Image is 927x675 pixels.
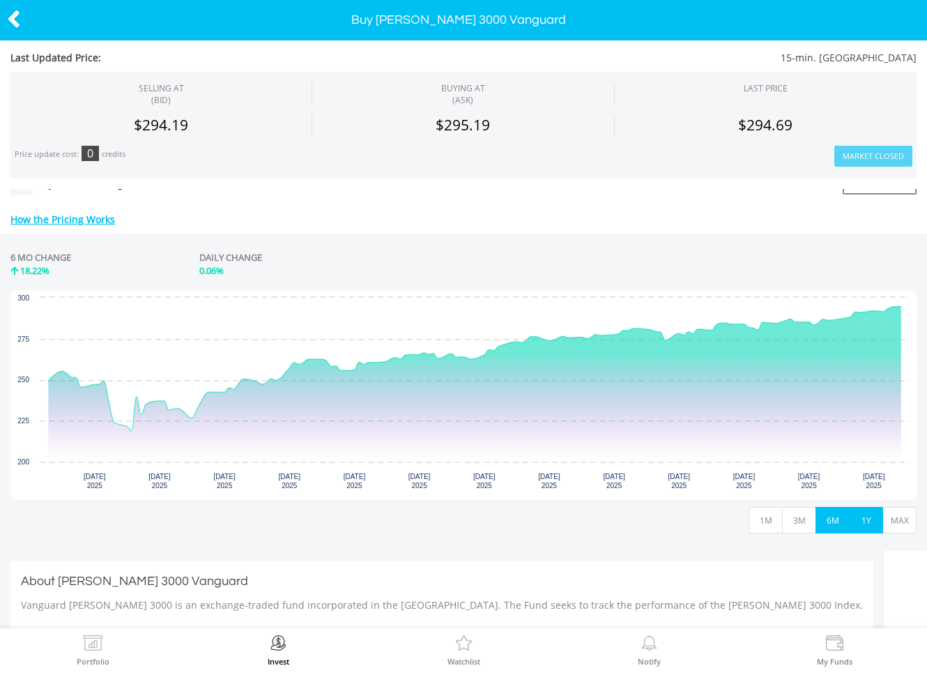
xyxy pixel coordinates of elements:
[10,291,917,500] div: Chart. Highcharts interactive chart.
[817,635,852,665] a: My Funds
[388,51,917,65] span: 15-min. [GEOGRAPHIC_DATA]
[782,507,816,533] button: 3M
[863,473,885,490] text: [DATE] 2025
[17,417,29,425] text: 225
[77,658,109,665] label: Portfolio
[473,473,496,490] text: [DATE] 2025
[824,635,845,655] img: View Funds
[408,473,431,490] text: [DATE] 2025
[21,572,863,591] h3: About [PERSON_NAME] 3000 Vanguard
[447,658,480,665] label: Watchlist
[538,473,560,490] text: [DATE] 2025
[17,376,29,384] text: 250
[798,473,820,490] text: [DATE] 2025
[436,115,490,135] span: $295.19
[279,473,301,490] text: [DATE] 2025
[638,635,661,665] a: Notify
[17,294,29,302] text: 300
[447,635,480,665] a: Watchlist
[749,507,783,533] button: 1M
[638,658,661,665] label: Notify
[213,473,236,490] text: [DATE] 2025
[834,146,912,167] button: Market Closed
[10,291,917,500] svg: Interactive chart
[139,94,184,106] span: (BID)
[10,213,115,226] a: How the Pricing Works
[268,635,289,665] a: Invest
[441,82,485,106] span: BUYING AT
[441,94,485,106] span: (ASK)
[84,473,106,490] text: [DATE] 2025
[102,149,125,160] div: credits
[139,82,184,106] div: SELLING AT
[17,458,29,466] text: 200
[82,635,104,655] img: View Portfolio
[849,507,883,533] button: 1Y
[268,658,289,665] label: Invest
[82,146,99,161] div: 0
[20,264,49,277] span: 18.22%
[21,598,863,612] p: Vanguard [PERSON_NAME] 3000 is an exchange-traded fund incorporated in the [GEOGRAPHIC_DATA]. The...
[815,507,850,533] button: 6M
[10,51,388,65] span: Last Updated Price:
[453,635,475,655] img: Watchlist
[817,658,852,665] label: My Funds
[17,335,29,343] text: 275
[638,635,660,655] img: View Notifications
[134,115,188,135] span: $294.19
[668,473,691,490] text: [DATE] 2025
[738,115,792,135] span: $294.69
[603,473,625,490] text: [DATE] 2025
[268,635,289,655] img: Invest Now
[199,251,426,264] div: DAILY CHANGE
[77,635,109,665] a: Portfolio
[148,473,171,490] text: [DATE] 2025
[10,251,71,264] div: 6 MO CHANGE
[199,264,224,277] span: 0.06%
[733,473,756,490] text: [DATE] 2025
[344,473,366,490] text: [DATE] 2025
[882,507,917,533] button: MAX
[744,82,788,94] div: LAST PRICE
[15,149,79,160] div: Price update cost:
